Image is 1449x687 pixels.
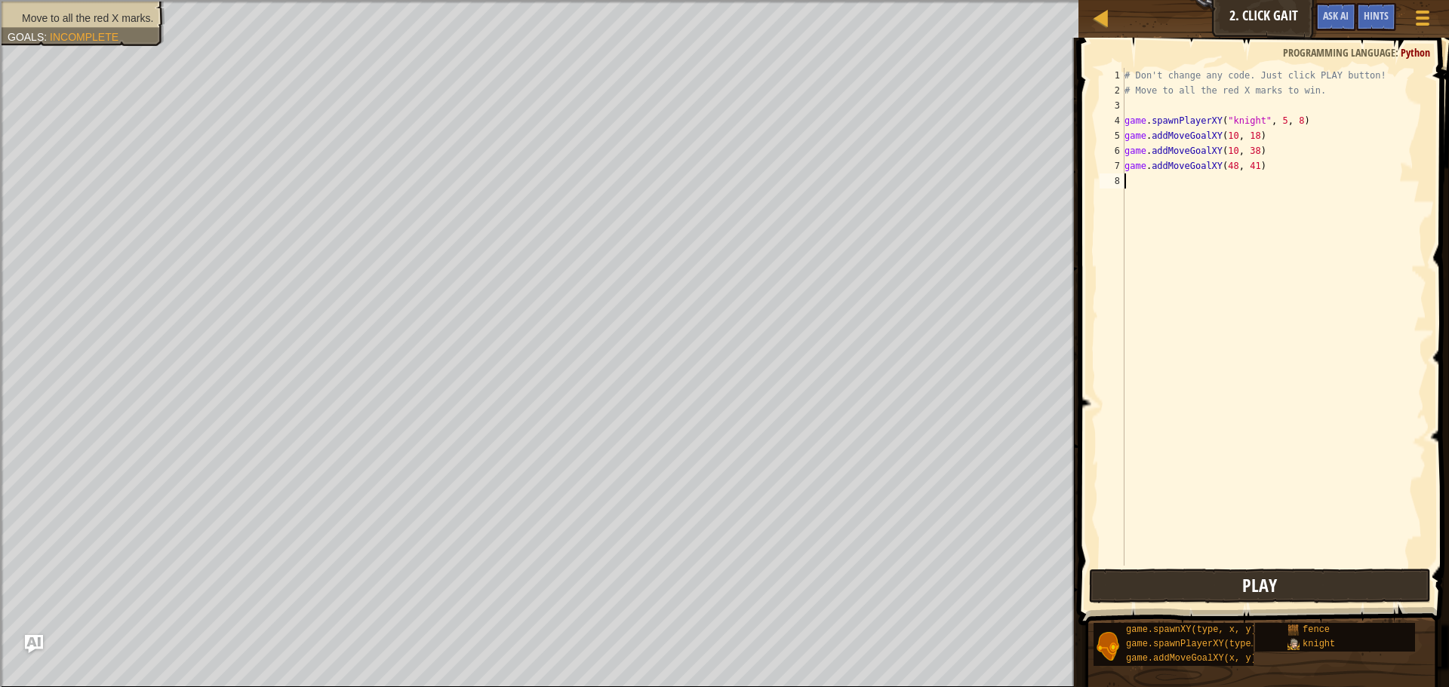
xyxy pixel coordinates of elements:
[25,635,43,653] button: Ask AI
[6,87,1443,101] div: Rename
[1094,632,1122,661] img: portrait.png
[6,60,1443,74] div: Options
[6,20,1443,33] div: Sort New > Old
[6,101,1443,115] div: Move To ...
[1100,158,1124,173] div: 7
[1404,3,1441,38] button: Show game menu
[1364,8,1389,23] span: Hints
[1100,143,1124,158] div: 6
[1100,113,1124,128] div: 4
[1100,68,1124,83] div: 1
[1315,3,1356,31] button: Ask AI
[6,47,1443,60] div: Delete
[6,33,1443,47] div: Move To ...
[1323,8,1349,23] span: Ask AI
[1126,639,1289,649] span: game.spawnPlayerXY(type, x, y)
[1303,624,1330,635] span: fence
[1100,98,1124,113] div: 3
[1303,639,1335,649] span: knight
[6,6,1443,20] div: Sort A > Z
[1401,45,1430,60] span: Python
[1126,653,1257,664] span: game.addMoveGoalXY(x, y)
[1287,638,1300,650] img: portrait.png
[1126,624,1257,635] span: game.spawnXY(type, x, y)
[1100,83,1124,98] div: 2
[1089,569,1431,603] button: Play
[1283,45,1395,60] span: Programming language
[1100,128,1124,143] div: 5
[1242,573,1277,597] span: Play
[6,74,1443,87] div: Sign out
[1100,173,1124,189] div: 8
[1395,45,1401,60] span: :
[1287,624,1300,636] img: portrait.png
